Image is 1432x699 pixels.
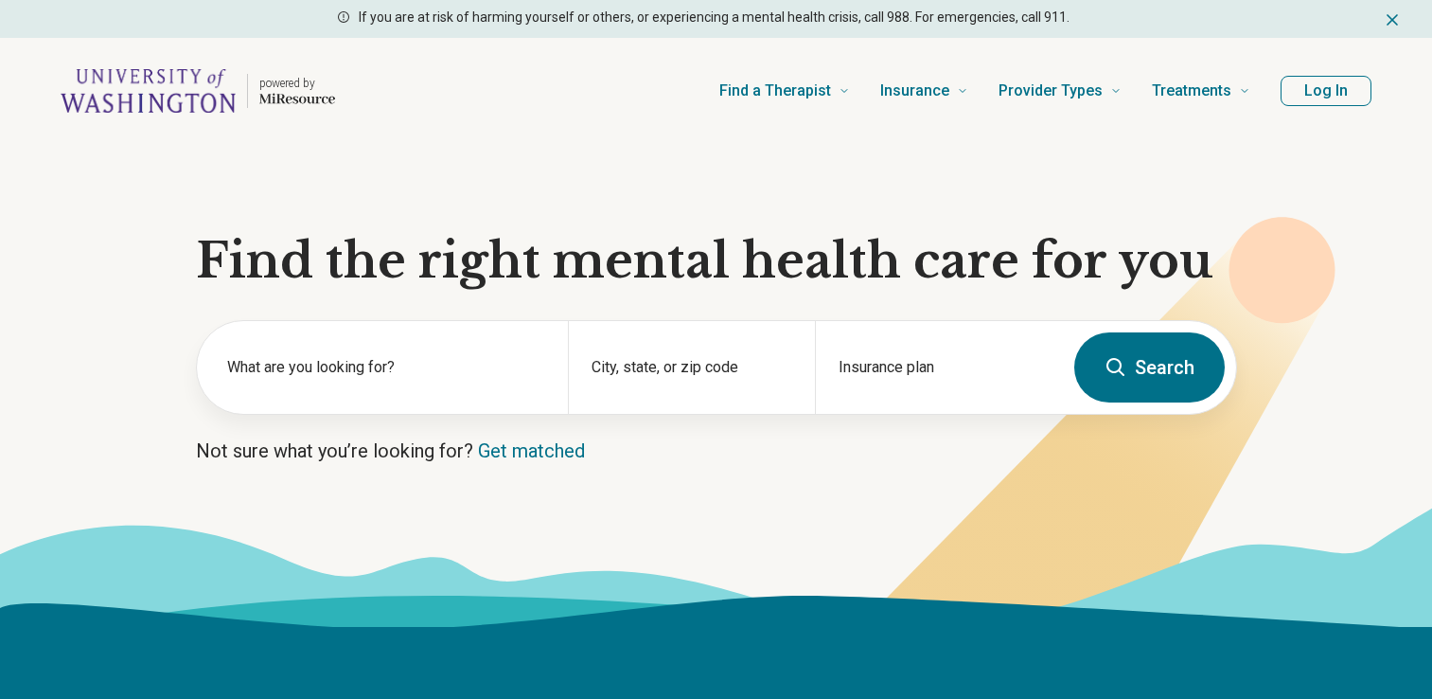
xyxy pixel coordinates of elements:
[719,53,850,129] a: Find a Therapist
[196,233,1237,290] h1: Find the right mental health care for you
[359,8,1070,27] p: If you are at risk of harming yourself or others, or experiencing a mental health crisis, call 98...
[999,53,1122,129] a: Provider Types
[719,78,831,104] span: Find a Therapist
[1152,78,1231,104] span: Treatments
[1152,53,1250,129] a: Treatments
[196,438,1237,464] p: Not sure what you’re looking for?
[259,76,335,91] p: powered by
[1281,76,1371,106] button: Log In
[61,61,335,121] a: Home page
[478,439,585,462] a: Get matched
[880,53,968,129] a: Insurance
[1074,332,1225,403] button: Search
[227,356,545,379] label: What are you looking for?
[880,78,949,104] span: Insurance
[1383,8,1402,30] button: Dismiss
[999,78,1103,104] span: Provider Types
